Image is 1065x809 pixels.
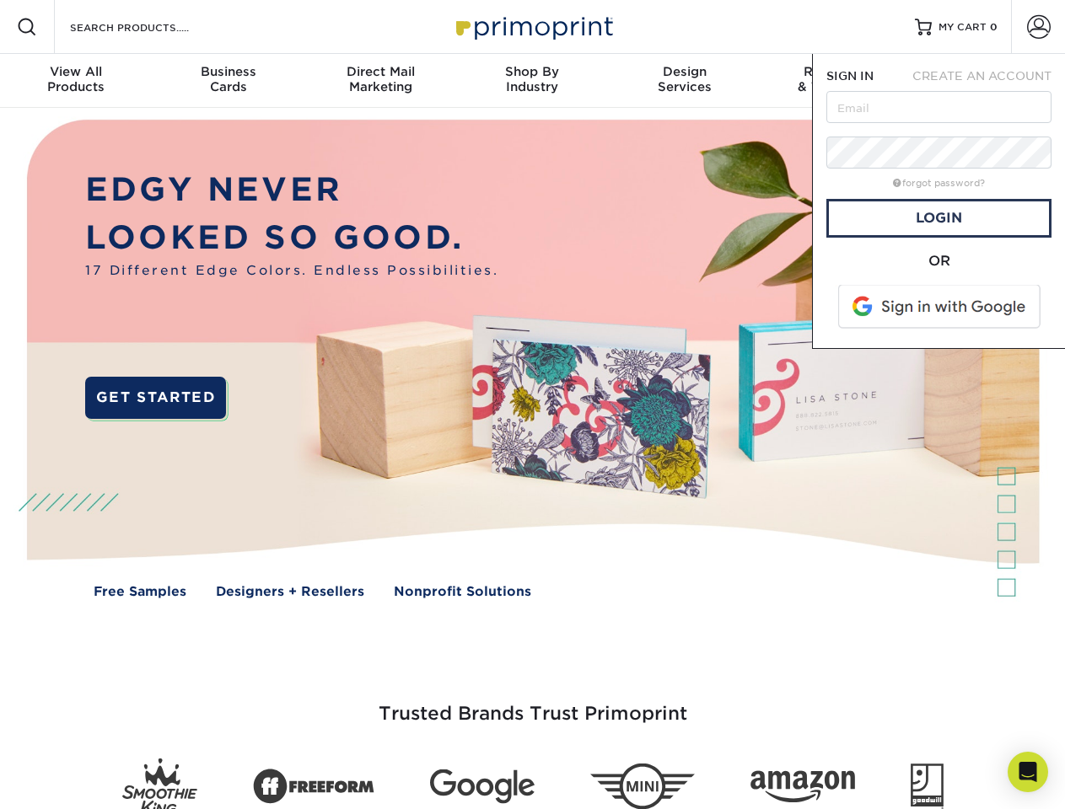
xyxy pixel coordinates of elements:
div: Marketing [304,64,456,94]
img: Google [430,769,535,804]
div: Industry [456,64,608,94]
input: Email [826,91,1052,123]
span: Design [609,64,761,79]
span: CREATE AN ACCOUNT [912,69,1052,83]
span: MY CART [939,20,987,35]
p: LOOKED SO GOOD. [85,214,498,262]
a: GET STARTED [85,377,226,419]
div: & Templates [761,64,912,94]
div: Cards [152,64,304,94]
iframe: Google Customer Reviews [4,758,143,803]
span: SIGN IN [826,69,874,83]
div: Services [609,64,761,94]
div: OR [826,251,1052,271]
a: Direct MailMarketing [304,54,456,108]
span: 17 Different Edge Colors. Endless Possibilities. [85,261,498,281]
a: Resources& Templates [761,54,912,108]
h3: Trusted Brands Trust Primoprint [40,662,1026,745]
span: 0 [990,21,998,33]
span: Direct Mail [304,64,456,79]
a: forgot password? [893,178,985,189]
div: Open Intercom Messenger [1008,752,1048,792]
img: Amazon [750,771,855,803]
a: Designers + Resellers [216,582,364,602]
img: Goodwill [911,763,944,809]
a: Login [826,199,1052,238]
a: BusinessCards [152,54,304,108]
a: DesignServices [609,54,761,108]
p: EDGY NEVER [85,166,498,214]
input: SEARCH PRODUCTS..... [68,17,233,37]
a: Shop ByIndustry [456,54,608,108]
span: Resources [761,64,912,79]
span: Shop By [456,64,608,79]
a: Nonprofit Solutions [394,582,531,602]
img: Primoprint [449,8,617,45]
a: Free Samples [94,582,186,602]
span: Business [152,64,304,79]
